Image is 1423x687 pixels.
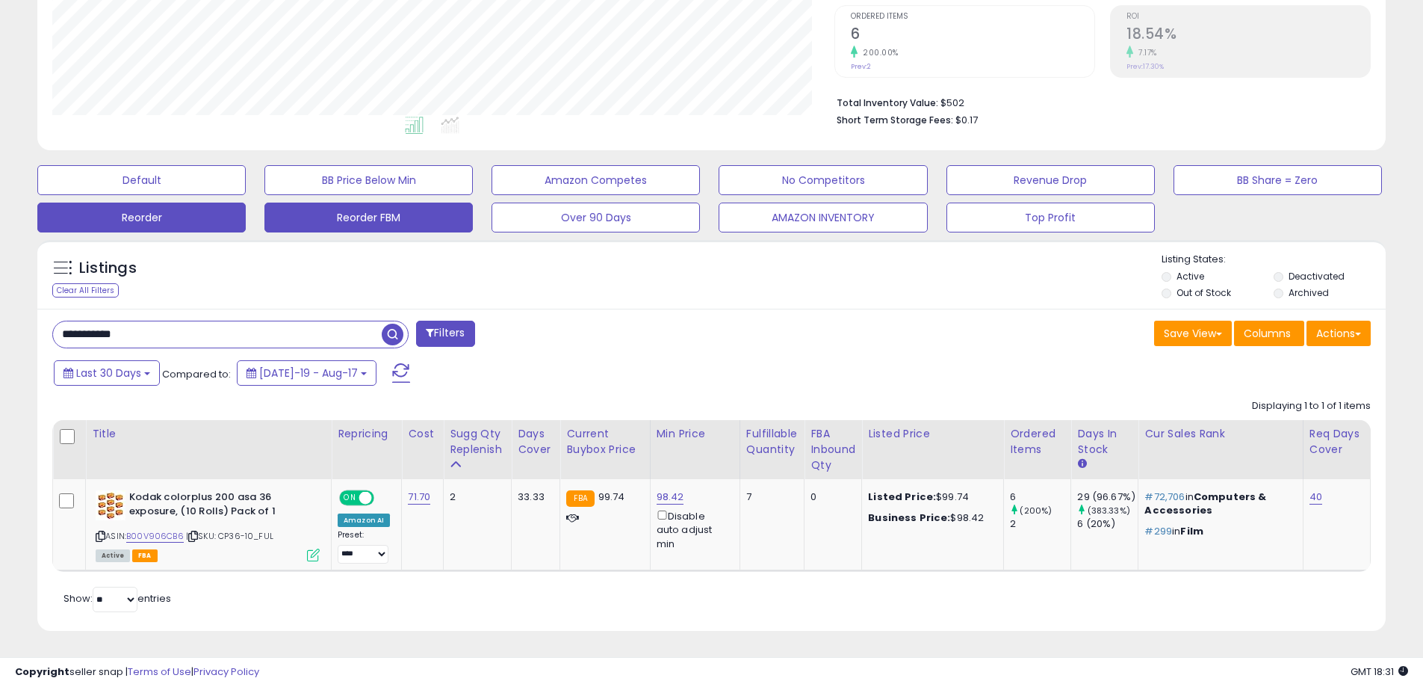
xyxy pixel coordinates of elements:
[52,283,119,298] div: Clear All Filters
[1144,525,1291,538] p: in
[858,47,899,58] small: 200.00%
[837,114,953,126] b: Short Term Storage Fees:
[408,490,430,505] a: 71.70
[37,203,246,232] button: Reorder
[810,426,855,473] div: FBA inbound Qty
[868,511,992,525] div: $98.42
[1244,326,1291,341] span: Columns
[237,360,376,386] button: [DATE]-19 - Aug-17
[132,549,158,562] span: FBA
[1176,270,1204,283] label: Active
[837,96,938,109] b: Total Inventory Value:
[518,426,554,458] div: Days Cover
[868,490,936,504] b: Listed Price:
[1144,490,1266,517] span: Computers & Accessories
[338,426,395,442] div: Repricing
[1289,286,1329,299] label: Archived
[37,165,246,195] button: Default
[955,113,978,127] span: $0.17
[868,426,997,442] div: Listed Price
[450,490,500,504] div: 2
[1126,62,1164,71] small: Prev: 17.30%
[264,165,473,195] button: BB Price Below Min
[868,511,950,525] b: Business Price:
[851,13,1094,21] span: Ordered Items
[566,490,594,507] small: FBA
[162,367,231,381] span: Compared to:
[1252,399,1371,413] div: Displaying 1 to 1 of 1 items
[946,165,1155,195] button: Revenue Drop
[1144,426,1296,442] div: Cur Sales Rank
[1289,270,1345,283] label: Deactivated
[341,492,359,505] span: ON
[851,62,871,71] small: Prev: 2
[79,258,137,279] h5: Listings
[444,420,512,479] th: Please note that this number is a calculation based on your required days of coverage and your ve...
[837,93,1360,111] li: $502
[1176,286,1231,299] label: Out of Stock
[657,490,684,505] a: 98.42
[1234,321,1304,346] button: Columns
[76,366,141,381] span: Last 30 Days
[128,665,191,679] a: Terms of Use
[868,490,992,504] div: $99.74
[15,665,69,679] strong: Copyright
[1126,25,1370,46] h2: 18.54%
[92,426,325,442] div: Title
[1077,458,1086,471] small: Days In Stock.
[259,366,358,381] span: [DATE]-19 - Aug-17
[1309,426,1364,458] div: Req Days Cover
[408,426,437,442] div: Cost
[126,530,184,543] a: B00V906CB6
[193,665,259,679] a: Privacy Policy
[1077,517,1138,531] div: 6 (20%)
[129,490,311,522] b: Kodak colorplus 200 asa 36 exposure, (10 Rolls) Pack of 1
[1144,524,1172,538] span: #299
[15,665,259,680] div: seller snap | |
[1306,321,1371,346] button: Actions
[63,591,171,606] span: Show: entries
[416,321,474,347] button: Filters
[1174,165,1382,195] button: BB Share = Zero
[810,490,850,504] div: 0
[186,530,273,542] span: | SKU: CP36-10_FUL
[598,490,625,504] span: 99.74
[1162,253,1386,267] p: Listing States:
[54,360,160,386] button: Last 30 Days
[657,426,734,442] div: Min Price
[1309,490,1322,505] a: 40
[1144,490,1291,517] p: in
[746,490,793,504] div: 7
[1133,47,1157,58] small: 7.17%
[1020,505,1052,517] small: (200%)
[1351,665,1408,679] span: 2025-09-17 18:31 GMT
[492,165,700,195] button: Amazon Competes
[1010,490,1070,504] div: 6
[96,490,320,560] div: ASIN:
[1010,517,1070,531] div: 2
[719,165,927,195] button: No Competitors
[1088,505,1130,517] small: (383.33%)
[338,514,390,527] div: Amazon AI
[338,530,390,564] div: Preset:
[946,203,1155,232] button: Top Profit
[450,426,505,458] div: Sugg Qty Replenish
[1180,524,1203,538] span: Film
[746,426,799,458] div: Fulfillable Quantity
[1154,321,1232,346] button: Save View
[1126,13,1370,21] span: ROI
[96,549,130,562] span: All listings currently available for purchase on Amazon
[719,203,927,232] button: AMAZON INVENTORY
[1077,490,1138,504] div: 29 (96.67%)
[566,426,643,458] div: Current Buybox Price
[1077,426,1132,458] div: Days In Stock
[1144,490,1185,504] span: #72,706
[518,490,548,504] div: 33.33
[657,508,728,551] div: Disable auto adjust min
[96,490,125,520] img: 51+vagY4EJL._SL40_.jpg
[264,203,473,232] button: Reorder FBM
[492,203,700,232] button: Over 90 Days
[851,25,1094,46] h2: 6
[1010,426,1064,458] div: Ordered Items
[372,492,396,505] span: OFF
